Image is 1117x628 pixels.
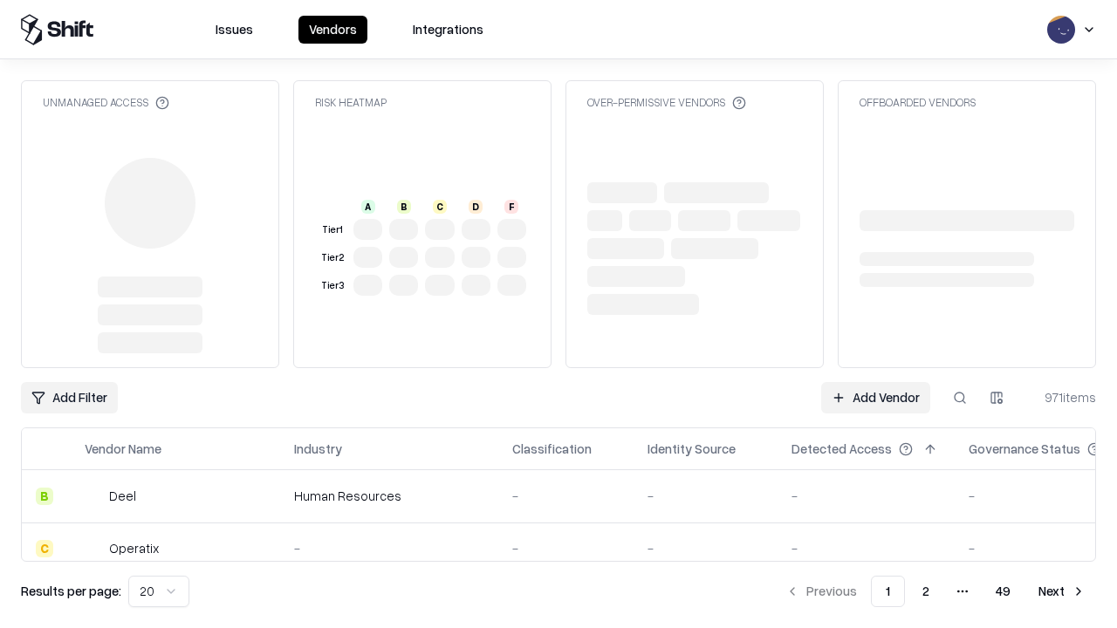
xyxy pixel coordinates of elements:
div: B [36,488,53,505]
button: Next [1028,576,1096,607]
button: Vendors [298,16,367,44]
div: - [648,487,764,505]
div: - [512,539,620,557]
div: 971 items [1026,388,1096,406]
img: Operatix [85,540,102,557]
button: Issues [205,16,264,44]
button: Add Filter [21,382,118,413]
div: Deel [109,487,136,505]
div: Classification [512,440,592,458]
button: Integrations [402,16,494,44]
div: - [791,487,941,505]
div: - [512,487,620,505]
div: C [433,200,447,214]
div: Risk Heatmap [315,95,387,110]
div: Identity Source [648,440,736,458]
div: Offboarded Vendors [860,95,976,110]
div: Operatix [109,539,159,557]
div: B [397,200,411,214]
div: - [791,539,941,557]
div: Human Resources [294,487,484,505]
img: Deel [85,488,102,505]
div: - [648,539,764,557]
div: Tier 1 [319,222,346,237]
div: Over-Permissive Vendors [587,95,746,110]
div: Tier 2 [319,250,346,265]
div: A [361,200,375,214]
div: - [294,539,484,557]
div: Vendor Name [85,440,161,458]
nav: pagination [775,576,1096,607]
div: Governance Status [969,440,1080,458]
a: Add Vendor [821,382,930,413]
button: 1 [871,576,905,607]
div: C [36,540,53,557]
div: Industry [294,440,342,458]
div: Unmanaged Access [43,95,169,110]
div: F [504,200,518,214]
div: Tier 3 [319,278,346,293]
p: Results per page: [21,582,121,600]
button: 2 [908,576,943,607]
div: D [469,200,483,214]
div: Detected Access [791,440,892,458]
button: 49 [982,576,1024,607]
